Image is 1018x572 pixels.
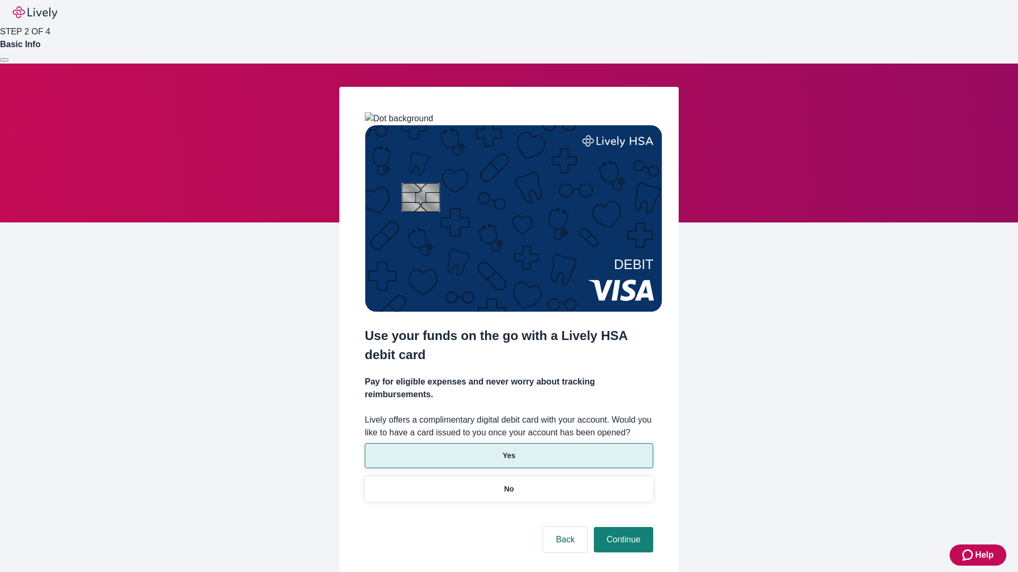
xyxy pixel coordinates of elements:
[365,112,433,125] img: Dot background
[365,414,653,439] label: Lively offers a complimentary digital debit card with your account. Would you like to have a card...
[365,125,662,312] img: Debit card
[975,549,994,561] span: Help
[13,6,57,19] img: Lively
[543,527,587,552] button: Back
[594,527,653,552] button: Continue
[950,544,1006,566] button: Zendesk support iconHelp
[365,477,653,502] button: No
[365,376,653,401] h4: Pay for eligible expenses and never worry about tracking reimbursements.
[504,484,514,495] p: No
[365,326,653,364] h2: Use your funds on the go with a Lively HSA debit card
[962,549,975,561] svg: Zendesk support icon
[503,450,515,461] p: Yes
[365,443,653,468] button: Yes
